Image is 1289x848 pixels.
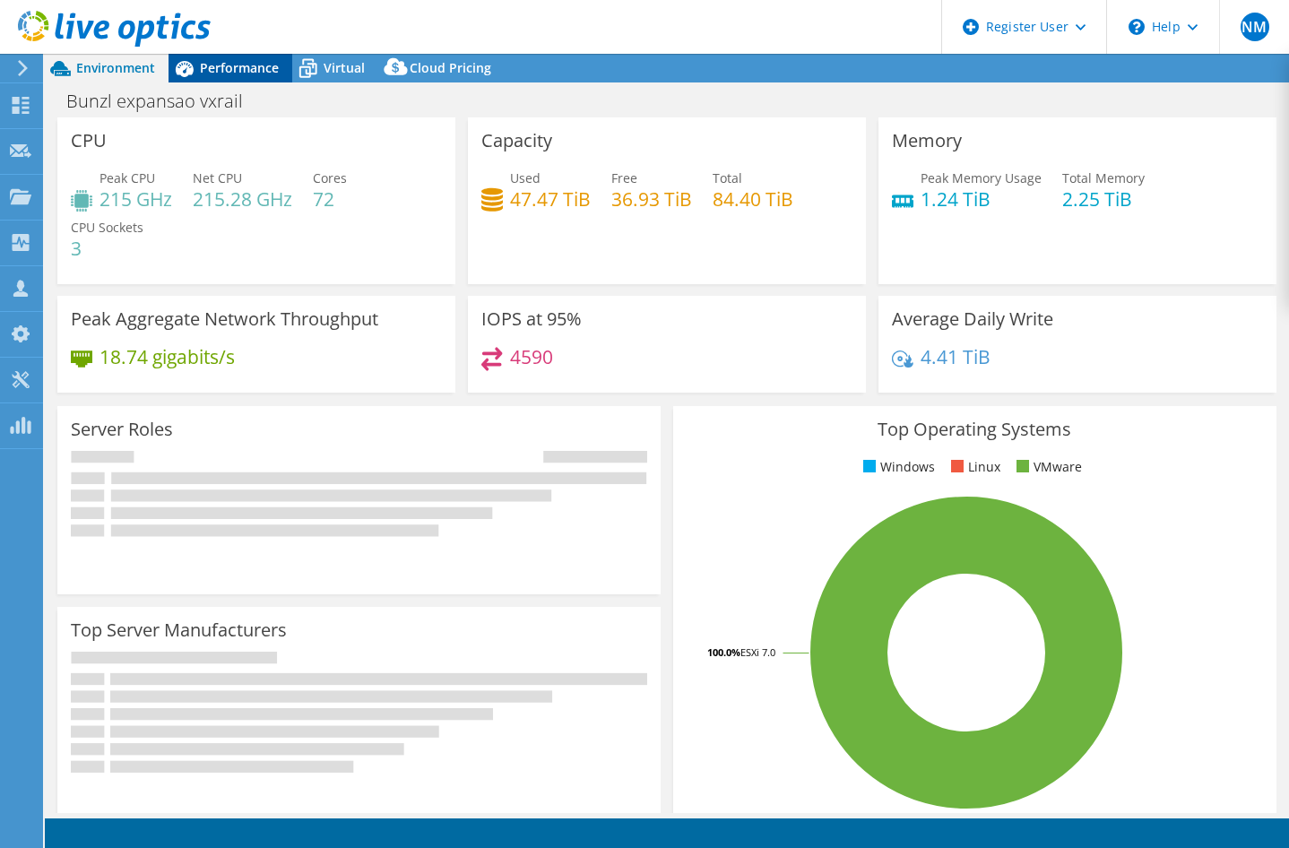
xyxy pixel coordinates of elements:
h4: 2.25 TiB [1062,189,1145,209]
span: Net CPU [193,169,242,186]
span: Total Memory [1062,169,1145,186]
li: VMware [1012,457,1082,477]
h4: 47.47 TiB [510,189,591,209]
h4: 3 [71,238,143,258]
h4: 4.41 TiB [921,347,991,367]
span: NM [1241,13,1269,41]
span: Cores [313,169,347,186]
h3: Top Operating Systems [687,420,1263,439]
span: Environment [76,59,155,76]
h4: 18.74 gigabits/s [99,347,235,367]
h4: 84.40 TiB [713,189,793,209]
span: Performance [200,59,279,76]
span: CPU Sockets [71,219,143,236]
h4: 4590 [510,347,553,367]
h4: 72 [313,189,347,209]
li: Windows [859,457,935,477]
li: Linux [947,457,1000,477]
span: Peak Memory Usage [921,169,1042,186]
span: Peak CPU [99,169,155,186]
h3: Average Daily Write [892,309,1053,329]
h4: 36.93 TiB [611,189,692,209]
span: Used [510,169,541,186]
h3: Server Roles [71,420,173,439]
h3: Memory [892,131,962,151]
span: Cloud Pricing [410,59,491,76]
h3: CPU [71,131,107,151]
h3: Top Server Manufacturers [71,620,287,640]
h4: 215 GHz [99,189,172,209]
span: Virtual [324,59,365,76]
tspan: ESXi 7.0 [740,645,775,659]
h3: Capacity [481,131,552,151]
span: Free [611,169,637,186]
h4: 1.24 TiB [921,189,1042,209]
h4: 215.28 GHz [193,189,292,209]
h3: IOPS at 95% [481,309,582,329]
svg: \n [1129,19,1145,35]
tspan: 100.0% [707,645,740,659]
span: Total [713,169,742,186]
h3: Peak Aggregate Network Throughput [71,309,378,329]
h1: Bunzl expansao vxrail [58,91,271,111]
